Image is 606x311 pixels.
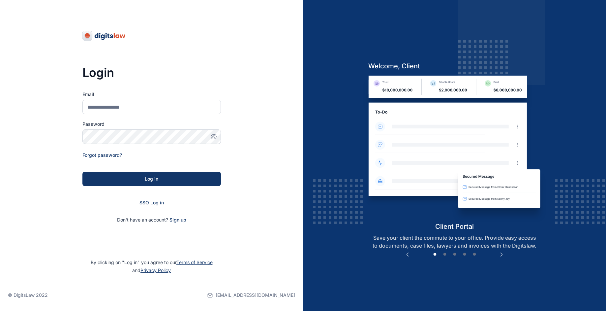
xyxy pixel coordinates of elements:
h5: client portal [363,222,546,231]
span: and [132,267,171,273]
img: client-portal [363,76,546,222]
div: Log in [93,176,210,182]
a: [EMAIL_ADDRESS][DOMAIN_NAME] [207,279,295,311]
p: Save your client the commute to your office. Provide easy access to documents, case files, lawyer... [363,234,546,250]
button: Previous [404,251,411,258]
label: Email [82,91,221,98]
button: Next [498,251,505,258]
img: digitslaw-logo [82,30,126,41]
button: 2 [441,251,448,258]
span: [EMAIL_ADDRESS][DOMAIN_NAME] [216,292,295,298]
a: Terms of Service [176,259,213,265]
label: Password [82,121,221,127]
button: 3 [451,251,458,258]
p: © DigitsLaw 2022 [8,292,48,298]
a: Sign up [169,217,186,223]
a: Forgot password? [82,152,122,158]
button: 1 [432,251,438,258]
p: By clicking on "Log in" you agree to our [8,259,295,274]
a: SSO Log in [139,200,164,205]
span: Sign up [169,217,186,223]
h3: Login [82,66,221,79]
a: Privacy Policy [140,267,171,273]
button: 4 [461,251,468,258]
button: Log in [82,172,221,186]
button: 5 [471,251,478,258]
h5: welcome, client [363,61,546,71]
p: Don't have an account? [82,217,221,223]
